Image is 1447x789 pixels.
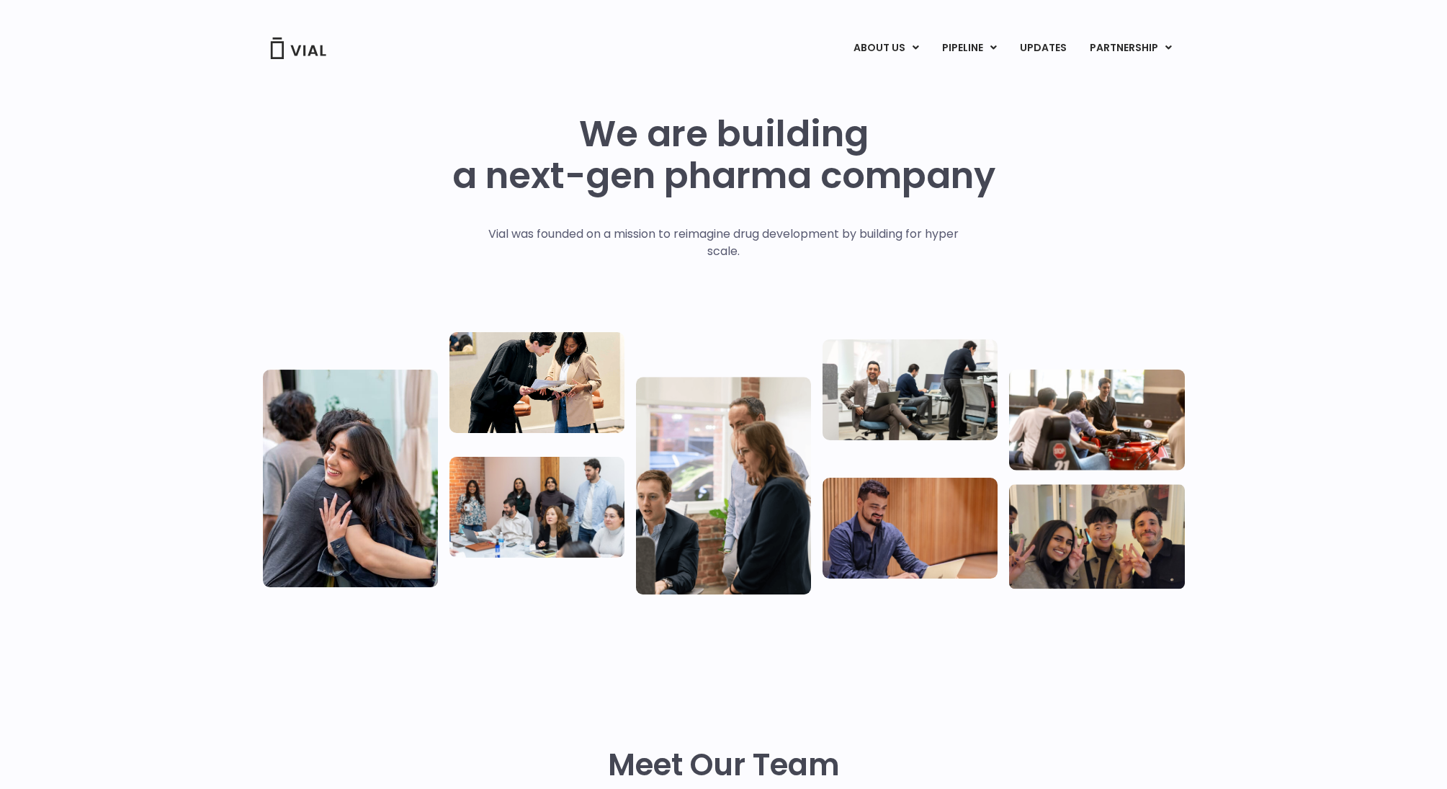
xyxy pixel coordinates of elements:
a: ABOUT USMenu Toggle [842,36,930,61]
img: Eight people standing and sitting in an office [449,456,624,557]
p: Vial was founded on a mission to reimagine drug development by building for hyper scale. [473,226,974,260]
img: Two people looking at a paper talking. [449,332,624,433]
img: Vial Life [263,370,438,587]
a: PARTNERSHIPMenu Toggle [1078,36,1183,61]
img: Group of three people standing around a computer looking at the screen [636,377,811,594]
h1: We are building a next-gen pharma company [452,113,995,197]
img: Group of people playing whirlyball [1009,369,1184,470]
a: PIPELINEMenu Toggle [931,36,1008,61]
img: Vial Logo [269,37,327,59]
img: Man working at a computer [823,478,998,579]
a: UPDATES [1008,36,1078,61]
h2: Meet Our Team [608,748,840,783]
img: Three people working in an office [823,339,998,440]
img: Group of 3 people smiling holding up the peace sign [1009,484,1184,589]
